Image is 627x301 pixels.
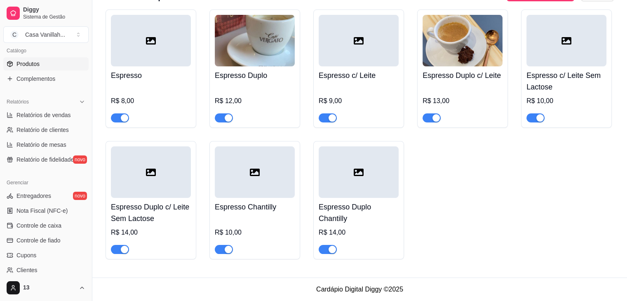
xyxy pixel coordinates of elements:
[16,266,38,274] span: Clientes
[526,96,606,106] div: R$ 10,00
[10,31,19,39] span: C
[319,96,399,106] div: R$ 9,00
[111,201,191,224] h4: Espresso Duplo c/ Leite Sem Lactose
[16,155,74,164] span: Relatório de fidelidade
[3,72,89,85] a: Complementos
[16,221,61,230] span: Controle de caixa
[215,96,295,106] div: R$ 12,00
[16,207,68,215] span: Nota Fiscal (NFC-e)
[423,96,503,106] div: R$ 13,00
[3,153,89,166] a: Relatório de fidelidadenovo
[215,70,295,81] h4: Espresso Duplo
[319,201,399,224] h4: Espresso Duplo Chantilly
[3,219,89,232] a: Controle de caixa
[3,57,89,71] a: Produtos
[16,236,61,245] span: Controle de fiado
[3,3,89,23] a: DiggySistema de Gestão
[3,189,89,202] a: Entregadoresnovo
[423,15,503,66] img: product-image
[319,70,399,81] h4: Espresso c/ Leite
[16,75,55,83] span: Complementos
[3,44,89,57] div: Catálogo
[3,108,89,122] a: Relatórios de vendas
[3,138,89,151] a: Relatório de mesas
[92,277,627,301] footer: Cardápio Digital Diggy © 2025
[423,70,503,81] h4: Espresso Duplo c/ Leite
[16,111,71,119] span: Relatórios de vendas
[3,249,89,262] a: Cupons
[215,228,295,238] div: R$ 10,00
[526,70,606,93] h4: Espresso c/ Leite Sem Lactose
[23,6,85,14] span: Diggy
[3,263,89,277] a: Clientes
[3,204,89,217] a: Nota Fiscal (NFC-e)
[16,141,66,149] span: Relatório de mesas
[111,96,191,106] div: R$ 8,00
[16,126,69,134] span: Relatório de clientes
[16,60,40,68] span: Produtos
[215,15,295,66] img: product-image
[215,201,295,213] h4: Espresso Chantilly
[3,234,89,247] a: Controle de fiado
[319,228,399,238] div: R$ 14,00
[3,278,89,298] button: 13
[3,26,89,43] button: Select a team
[7,99,29,105] span: Relatórios
[3,123,89,136] a: Relatório de clientes
[3,176,89,189] div: Gerenciar
[111,70,191,81] h4: Espresso
[25,31,65,39] div: Casa Vanillah ...
[23,14,85,20] span: Sistema de Gestão
[23,284,75,292] span: 13
[16,251,36,259] span: Cupons
[16,192,51,200] span: Entregadores
[111,228,191,238] div: R$ 14,00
